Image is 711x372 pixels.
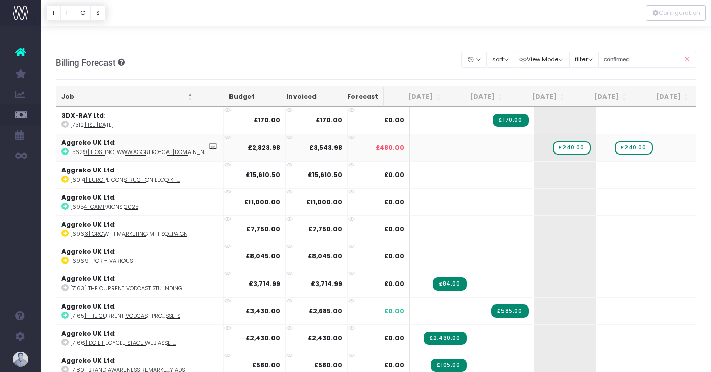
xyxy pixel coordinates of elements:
[249,279,280,288] strong: £3,714.99
[632,87,694,107] th: Nov 25: activate to sort column ascending
[61,356,114,365] strong: Aggreko UK Ltd
[308,334,342,342] strong: £2,430.00
[308,225,342,233] strong: £7,750.00
[61,220,114,229] strong: Aggreko UK Ltd
[46,5,106,21] div: Vertical button group
[246,225,280,233] strong: £7,750.00
[306,198,342,206] strong: £11,000.00
[246,334,280,342] strong: £2,430.00
[56,297,224,324] td: :
[56,87,198,107] th: Job: activate to sort column descending
[56,215,224,243] td: :
[70,230,188,238] abbr: [6963] Growth Marketing MFT Social Campaign
[70,176,180,184] abbr: [6014] Europe Construction Lego Kits
[311,279,342,288] strong: £3,714.99
[56,134,224,161] td: :
[308,170,342,179] strong: £15,610.50
[384,87,446,107] th: Jul 25: activate to sort column ascending
[309,307,342,315] strong: £2,685.00
[56,324,224,352] td: :
[246,252,280,260] strong: £8,045.00
[646,5,706,21] div: Vertical button group
[615,141,652,155] span: wayahead Sales Forecast Item
[56,188,224,215] td: :
[493,114,528,127] span: Streamtime Invoice: 5187 – [7312] ISE Sept 25
[309,143,342,152] strong: £3,543.98
[75,5,91,21] button: C
[244,198,280,206] strong: £11,000.00
[384,279,404,289] span: £0.00
[252,361,280,369] strong: £580.00
[384,225,404,234] span: £0.00
[308,252,342,260] strong: £8,045.00
[433,277,467,291] span: Streamtime Invoice: 5156 – [7163] The Current - 3D closing speech marks
[598,52,697,68] input: Search...
[553,141,590,155] span: wayahead Sales Forecast Item
[56,161,224,188] td: :
[56,270,224,297] td: :
[56,58,116,68] span: Billing Forecast
[90,5,106,21] button: S
[13,352,28,367] img: images/default_profile_image.png
[70,257,133,265] abbr: [6969] PCR - various
[446,87,508,107] th: Aug 25: activate to sort column ascending
[56,107,224,134] td: :
[61,274,114,283] strong: Aggreko UK Ltd
[384,116,404,125] span: £0.00
[384,198,404,207] span: £0.00
[46,5,61,21] button: T
[246,170,280,179] strong: £15,610.50
[61,138,114,147] strong: Aggreko UK Ltd
[260,87,322,107] th: Invoiced
[61,111,104,120] strong: 3DX-RAY Ltd
[486,52,514,68] button: sort
[246,307,280,315] strong: £3,430.00
[70,121,114,129] abbr: [7312] ISE Sept 25
[569,52,599,68] button: filter
[570,87,632,107] th: Oct 25: activate to sort column ascending
[56,243,224,270] td: :
[70,148,218,156] abbr: [5629] Hosting: www.aggreko-calculators.com
[61,193,114,202] strong: Aggreko UK Ltd
[431,359,466,372] span: Streamtime Invoice: 5158 – [7180] Brand Awareness Remarketing Display Ads - NO & SV export
[198,87,260,107] th: Budget
[384,252,404,261] span: £0.00
[61,302,114,311] strong: Aggreko UK Ltd
[384,307,404,316] span: £0.00
[61,247,114,256] strong: Aggreko UK Ltd
[322,87,384,107] th: Forecast
[61,166,114,174] strong: Aggreko UK Ltd
[70,285,182,292] abbr: [7163] The Current Vodcast Studio Branding
[384,334,404,343] span: £0.00
[646,5,706,21] button: Configuration
[508,87,570,107] th: Sep 25: activate to sort column ascending
[70,312,180,320] abbr: [7165] The Current Vodcast Promo Assets
[316,116,342,124] strong: £170.00
[314,361,342,369] strong: £580.00
[384,170,404,180] span: £0.00
[514,52,570,68] button: View Mode
[375,143,404,152] span: £480.00
[254,116,280,124] strong: £170.00
[491,304,528,318] span: Streamtime Invoice: 5175 – [7165] The Current Vodcast Promo Assets - Additional episode promo ani...
[70,203,138,211] abbr: [6954] Campaigns 2025
[70,339,176,347] abbr: [7166] DC Lifecycle Stage Web Assets
[61,329,114,338] strong: Aggreko UK Ltd
[60,5,75,21] button: F
[248,143,280,152] strong: £2,823.98
[424,332,466,345] span: Streamtime Invoice: 5157 – [7166] DC Lifecycle Stage Web Assets
[384,361,404,370] span: £0.00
